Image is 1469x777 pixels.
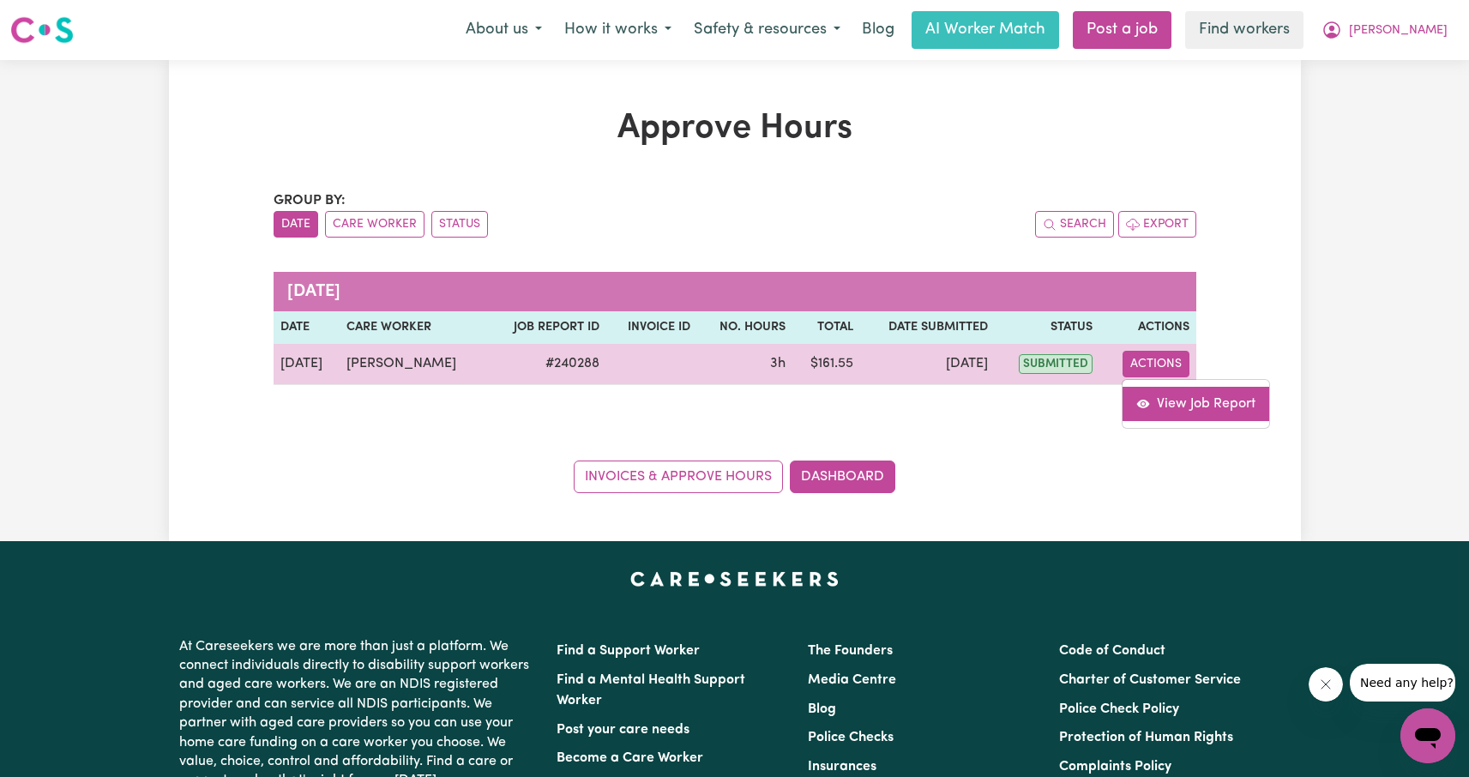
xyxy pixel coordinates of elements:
span: [PERSON_NAME] [1349,21,1448,40]
iframe: Button to launch messaging window [1400,708,1455,763]
img: Careseekers logo [10,15,74,45]
iframe: Close message [1309,667,1343,702]
button: Export [1118,211,1196,238]
th: Invoice ID [606,311,697,344]
a: Insurances [808,760,876,774]
td: # 240288 [487,344,606,385]
button: Safety & resources [683,12,852,48]
h1: Approve Hours [274,108,1196,149]
th: No. Hours [697,311,792,344]
a: Police Check Policy [1059,702,1179,716]
span: Group by: [274,194,346,208]
div: Actions [1122,379,1270,429]
a: Careseekers logo [10,10,74,50]
a: Dashboard [790,461,895,493]
a: Find workers [1185,11,1303,49]
caption: [DATE] [274,272,1196,311]
button: My Account [1310,12,1459,48]
a: Become a Care Worker [557,751,703,765]
a: Careseekers home page [630,572,839,586]
td: $ 161.55 [792,344,860,385]
button: How it works [553,12,683,48]
a: Find a Mental Health Support Worker [557,673,745,708]
span: 3 hours [770,357,786,370]
a: Invoices & Approve Hours [574,461,783,493]
a: The Founders [808,644,893,658]
th: Date Submitted [860,311,996,344]
a: Charter of Customer Service [1059,673,1241,687]
th: Status [995,311,1099,344]
th: Date [274,311,340,344]
td: [PERSON_NAME] [340,344,487,385]
td: [DATE] [274,344,340,385]
button: Actions [1123,351,1189,377]
a: View job report 240288 [1123,387,1269,421]
button: About us [455,12,553,48]
th: Actions [1099,311,1195,344]
a: AI Worker Match [912,11,1059,49]
button: Search [1035,211,1114,238]
a: Police Checks [808,731,894,744]
a: Post your care needs [557,723,689,737]
a: Blog [852,11,905,49]
a: Protection of Human Rights [1059,731,1233,744]
a: Complaints Policy [1059,760,1171,774]
button: sort invoices by care worker [325,211,424,238]
th: Total [792,311,860,344]
th: Job Report ID [487,311,606,344]
span: submitted [1019,354,1093,374]
a: Code of Conduct [1059,644,1165,658]
a: Post a job [1073,11,1171,49]
button: sort invoices by paid status [431,211,488,238]
th: Care worker [340,311,487,344]
iframe: Message from company [1350,664,1455,702]
a: Blog [808,702,836,716]
td: [DATE] [860,344,996,385]
a: Media Centre [808,673,896,687]
button: sort invoices by date [274,211,318,238]
a: Find a Support Worker [557,644,700,658]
